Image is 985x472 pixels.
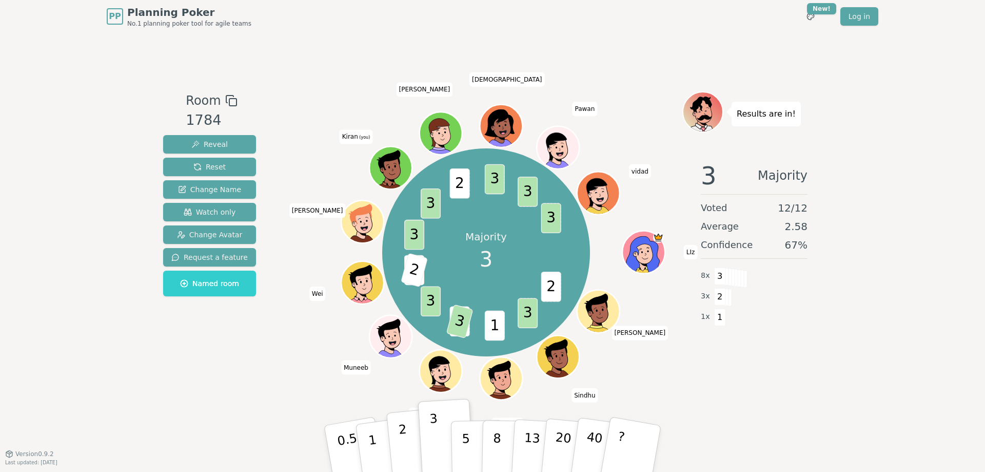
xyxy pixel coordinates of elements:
[127,20,251,28] span: No.1 planning poker tool for agile teams
[714,309,726,326] span: 1
[714,288,726,306] span: 2
[450,168,470,199] span: 2
[737,107,796,121] p: Results are in!
[701,270,710,281] span: 8 x
[541,272,561,302] span: 2
[109,10,121,23] span: PP
[572,102,597,117] span: Click to change your name
[186,110,237,131] div: 1784
[421,188,441,219] span: 3
[701,291,710,302] span: 3 x
[171,252,248,262] span: Request a feature
[193,162,226,172] span: Reset
[572,388,598,403] span: Click to change your name
[184,207,236,217] span: Watch only
[186,91,221,110] span: Room
[178,184,241,195] span: Change Name
[180,278,239,289] span: Named room
[485,311,505,341] span: 1
[340,130,373,144] span: Click to change your name
[518,177,538,207] span: 3
[163,248,256,267] button: Request a feature
[701,311,710,323] span: 1 x
[163,225,256,244] button: Change Avatar
[163,203,256,221] button: Watch only
[429,411,441,467] p: 3
[191,139,228,149] span: Reveal
[341,361,371,375] span: Click to change your name
[177,230,243,240] span: Change Avatar
[163,158,256,176] button: Reset
[309,287,326,301] span: Click to change your name
[371,148,411,188] button: Click to change your avatar
[397,83,453,97] span: Click to change your name
[15,450,54,458] span: Version 0.9.2
[612,326,668,341] span: Click to change your name
[701,163,717,188] span: 3
[785,238,807,252] span: 67 %
[541,203,561,233] span: 3
[714,268,726,285] span: 3
[446,304,474,338] span: 3
[807,3,836,14] div: New!
[401,253,428,288] span: 2
[421,286,441,316] span: 3
[684,245,698,259] span: Click to change your name
[701,238,753,252] span: Confidence
[465,230,507,244] p: Majority
[701,219,739,234] span: Average
[5,450,54,458] button: Version0.9.2
[405,220,425,250] span: 3
[469,72,544,87] span: Click to change your name
[629,164,651,179] span: Click to change your name
[758,163,807,188] span: Majority
[127,5,251,20] span: Planning Poker
[653,232,664,243] span: LIz is the host
[840,7,878,26] a: Log in
[163,271,256,296] button: Named room
[485,164,505,195] span: 3
[163,180,256,199] button: Change Name
[778,201,807,215] span: 12 / 12
[784,219,807,234] span: 2.58
[5,460,57,465] span: Last updated: [DATE]
[358,136,370,140] span: (you)
[518,298,538,328] span: 3
[163,135,256,154] button: Reveal
[107,5,251,28] a: PPPlanning PokerNo.1 planning poker tool for agile teams
[480,244,493,275] span: 3
[289,203,346,218] span: Click to change your name
[701,201,727,215] span: Voted
[491,418,523,432] span: Click to change your name
[801,7,820,26] button: New!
